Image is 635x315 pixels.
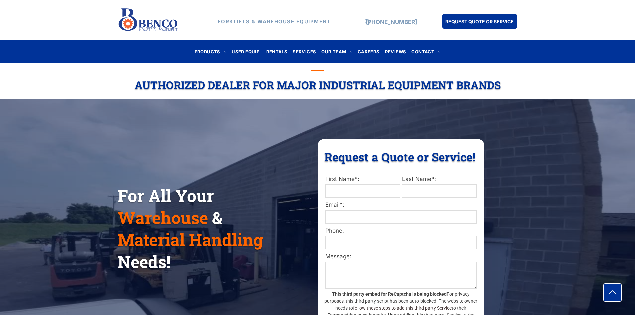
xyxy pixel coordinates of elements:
[290,47,319,56] a: SERVICES
[355,47,382,56] a: CAREERS
[332,291,447,297] strong: This third party embed for ReCaptcha is being blocked
[325,252,477,261] label: Message:
[118,251,170,273] span: Needs!
[325,227,477,235] label: Phone:
[118,207,208,229] span: Warehouse
[402,175,477,184] label: Last Name*:
[353,305,452,311] a: follow these steps to add this third party Service
[382,47,409,56] a: REVIEWS
[325,201,477,209] label: Email*:
[118,229,263,251] span: Material Handling
[319,47,355,56] a: OUR TEAM
[264,47,290,56] a: RENTALS
[366,19,417,25] a: [PHONE_NUMBER]
[409,47,443,56] a: CONTACT
[218,18,331,25] strong: FORKLIFTS & WAREHOUSE EQUIPMENT
[118,185,214,207] span: For All Your
[229,47,263,56] a: USED EQUIP.
[192,47,229,56] a: PRODUCTS
[324,149,475,164] span: Request a Quote or Service!
[212,207,222,229] span: &
[442,14,517,29] a: REQUEST QUOTE OR SERVICE
[325,175,400,184] label: First Name*:
[445,15,514,28] span: REQUEST QUOTE OR SERVICE
[135,78,501,92] span: Authorized Dealer For Major Industrial Equipment Brands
